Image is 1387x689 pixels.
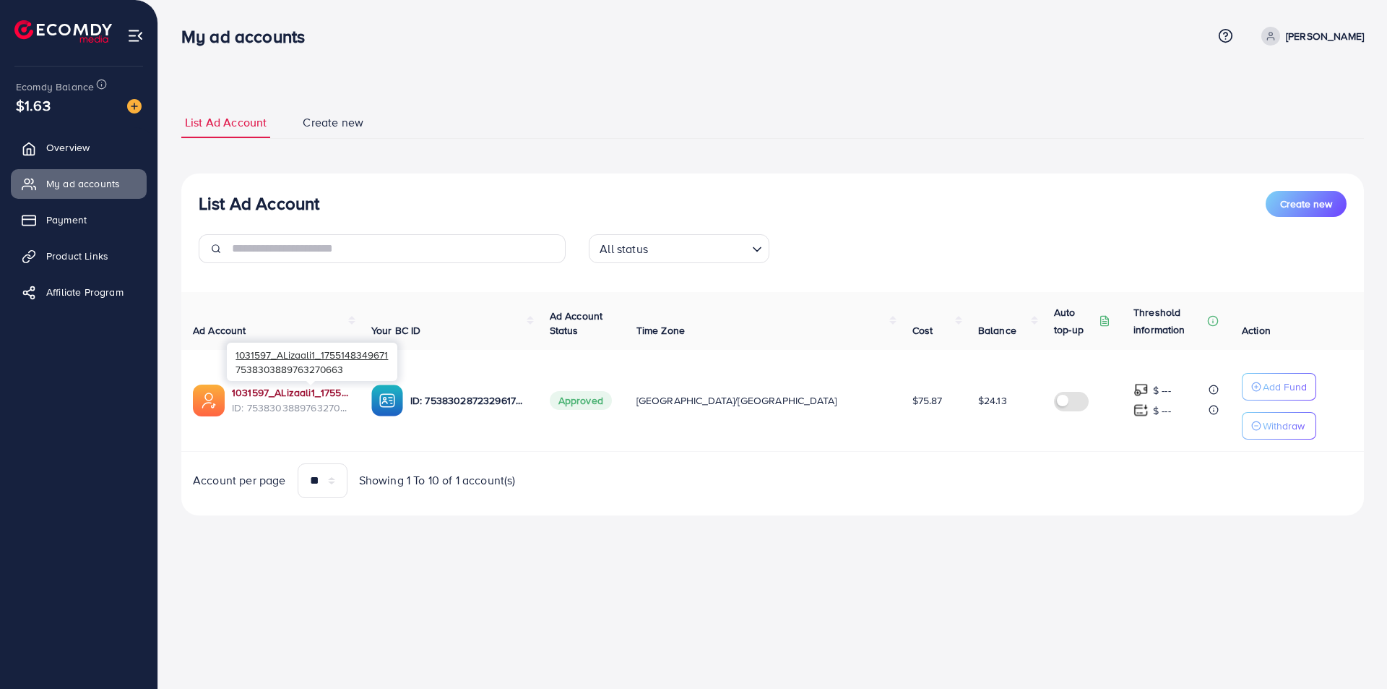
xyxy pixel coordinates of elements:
[236,348,388,361] span: 1031597_ALizaali1_1755148349671
[1263,417,1305,435] p: Withdraw
[1242,323,1271,338] span: Action
[14,20,112,43] img: logo
[371,323,421,338] span: Your BC ID
[1133,403,1149,418] img: top-up amount
[550,309,603,338] span: Ad Account Status
[185,114,267,131] span: List Ad Account
[597,239,651,260] span: All status
[978,393,1007,408] span: $24.13
[410,392,527,409] p: ID: 7538302872329617416
[181,26,316,47] h3: My ad accounts
[232,385,348,400] a: 1031597_ALizaali1_1755148349671
[1263,378,1307,395] p: Add Fund
[1326,624,1376,678] iframe: Chat
[912,393,943,408] span: $75.87
[371,385,403,416] img: ic-ba-acc.ded83a64.svg
[1266,191,1347,217] button: Create new
[978,323,1016,338] span: Balance
[1242,412,1316,440] button: Withdraw
[1054,304,1096,338] p: Auto top-up
[16,95,51,116] span: $1.63
[127,27,144,44] img: menu
[11,169,147,198] a: My ad accounts
[1256,27,1364,46] a: [PERSON_NAME]
[550,391,612,410] span: Approved
[636,393,837,408] span: [GEOGRAPHIC_DATA]/[GEOGRAPHIC_DATA]
[1280,197,1332,211] span: Create new
[11,241,147,270] a: Product Links
[1242,373,1316,401] button: Add Fund
[912,323,933,338] span: Cost
[127,99,142,114] img: image
[589,234,769,263] div: Search for option
[227,343,397,381] div: 7538303889763270663
[1153,402,1171,419] p: $ ---
[11,278,147,307] a: Affiliate Program
[46,285,124,299] span: Affiliate Program
[46,140,90,155] span: Overview
[46,213,87,227] span: Payment
[16,80,94,94] span: Ecomdy Balance
[193,385,225,416] img: ic-ads-acc.e4c84228.svg
[46,249,108,263] span: Product Links
[1153,382,1171,399] p: $ ---
[652,236,746,260] input: Search for option
[11,133,147,162] a: Overview
[193,323,246,338] span: Ad Account
[193,472,286,489] span: Account per page
[359,472,516,489] span: Showing 1 To 10 of 1 account(s)
[11,205,147,234] a: Payment
[303,114,363,131] span: Create new
[199,193,319,214] h3: List Ad Account
[1133,382,1149,398] img: top-up amount
[1133,304,1204,338] p: Threshold information
[46,176,120,191] span: My ad accounts
[232,401,348,415] span: ID: 7538303889763270663
[636,323,685,338] span: Time Zone
[1286,27,1364,45] p: [PERSON_NAME]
